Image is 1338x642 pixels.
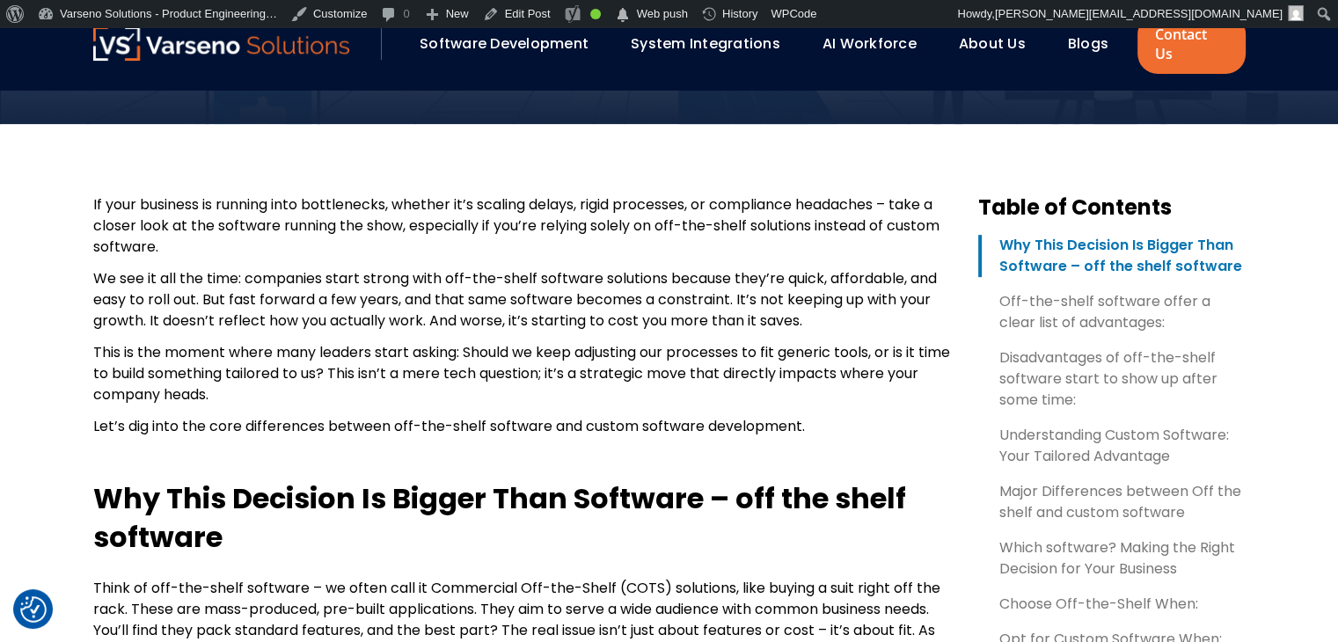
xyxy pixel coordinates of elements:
[1137,14,1245,74] a: Contact Us
[20,596,47,623] button: Cookie Settings
[978,291,1246,333] a: Off-the-shelf software offer a clear list of advantages:
[978,425,1246,467] a: Understanding Custom Software: Your Tailored Advantage
[420,33,589,54] a: Software Development
[814,29,941,59] div: AI Workforce
[823,33,917,54] a: AI Workforce
[978,347,1246,411] a: Disadvantages of off-the-shelf software start to show up after some time:
[978,481,1246,523] a: Major Differences between Off the shelf and custom software
[93,342,950,405] p: This is the moment where many leaders start asking: Should we keep adjusting our processes to fit...
[93,478,906,557] b: Why This Decision Is Bigger Than Software – off the shelf software
[93,194,950,258] p: If your business is running into bottlenecks, whether it’s scaling delays, rigid processes, or co...
[950,29,1050,59] div: About Us
[978,594,1246,615] a: Choose Off-the-Shelf When:
[614,3,632,27] span: 
[1059,29,1133,59] div: Blogs
[995,7,1283,20] span: [PERSON_NAME][EMAIL_ADDRESS][DOMAIN_NAME]
[622,29,805,59] div: System Integrations
[411,29,613,59] div: Software Development
[93,26,350,62] a: Varseno Solutions – Product Engineering & IT Services
[631,33,780,54] a: System Integrations
[978,194,1246,221] h3: Table of Contents
[959,33,1026,54] a: About Us
[978,537,1246,580] a: Which software? Making the Right Decision for Your Business
[978,235,1246,277] a: Why This Decision Is Bigger Than Software – off the shelf software
[590,9,601,19] div: Good
[93,26,350,61] img: Varseno Solutions – Product Engineering & IT Services
[1068,33,1108,54] a: Blogs
[93,268,950,332] p: We see it all the time: companies start strong with off-the-shelf software solutions because they...
[20,596,47,623] img: Revisit consent button
[93,416,950,437] p: Let’s dig into the core differences between off-the-shelf software and custom software development.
